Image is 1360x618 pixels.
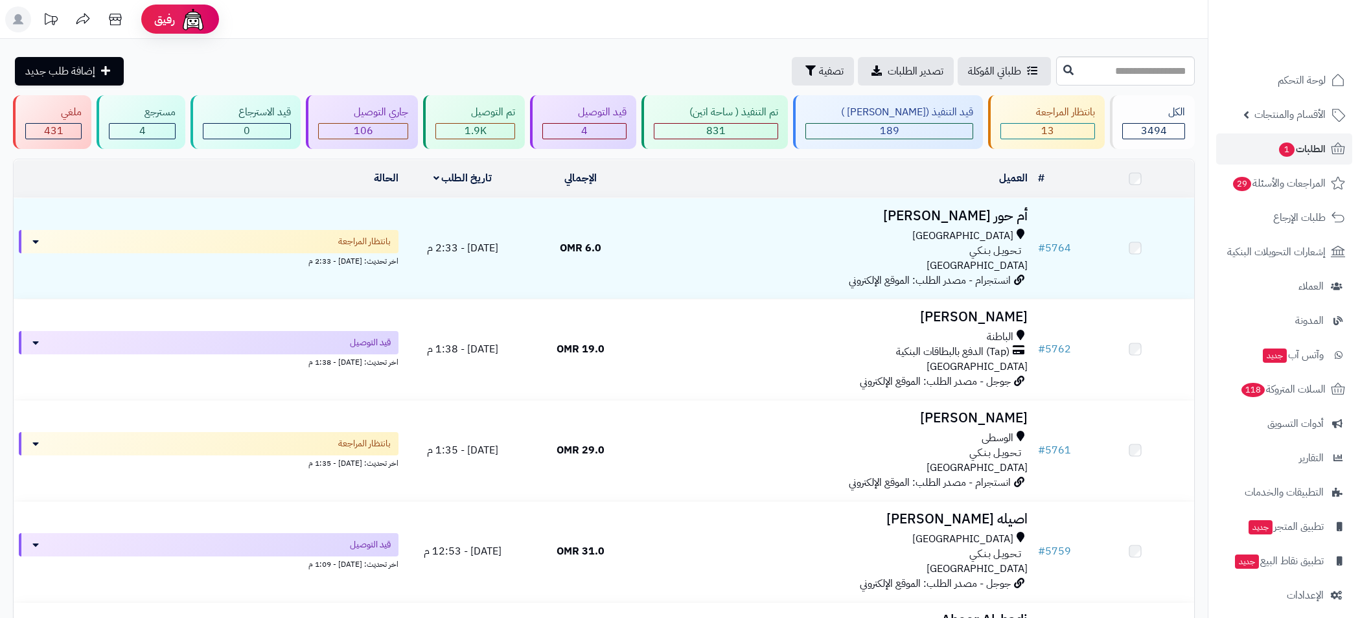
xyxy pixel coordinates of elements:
[1278,142,1295,157] span: 1
[1298,277,1324,295] span: العملاء
[645,209,1028,223] h3: أم حور [PERSON_NAME]
[1273,209,1326,227] span: طلبات الإرجاع
[427,341,498,357] span: [DATE] - 1:38 م
[350,538,391,551] span: قيد التوصيل
[1216,545,1352,577] a: تطبيق نقاط البيعجديد
[1001,124,1094,139] div: 13
[880,123,899,139] span: 189
[435,105,515,120] div: تم التوصيل
[654,105,778,120] div: تم التنفيذ ( ساحة اتين)
[25,63,95,79] span: إضافة طلب جديد
[244,123,250,139] span: 0
[987,330,1013,345] span: الباطنة
[154,12,175,27] span: رفيق
[338,437,391,450] span: بانتظار المراجعة
[1038,544,1045,559] span: #
[1141,123,1167,139] span: 3494
[645,310,1028,325] h3: [PERSON_NAME]
[350,336,391,349] span: قيد التوصيل
[1216,580,1352,611] a: الإعدادات
[427,240,498,256] span: [DATE] - 2:33 م
[1247,518,1324,536] span: تطبيق المتجر
[969,446,1021,461] span: تـحـويـل بـنـكـي
[1245,483,1324,501] span: التطبيقات والخدمات
[427,442,498,458] span: [DATE] - 1:35 م
[436,124,514,139] div: 1916
[1216,305,1352,336] a: المدونة
[543,124,626,139] div: 4
[1272,10,1348,37] img: logo-2.png
[1232,174,1326,192] span: المراجعات والأسئلة
[1234,552,1324,570] span: تطبيق نقاط البيع
[374,170,398,186] a: الحالة
[1038,240,1071,256] a: #5764
[1240,380,1326,398] span: السلات المتروكة
[25,105,82,120] div: ملغي
[19,354,398,368] div: اخر تحديث: [DATE] - 1:38 م
[849,273,1011,288] span: انستجرام - مصدر الطلب: الموقع الإلكتروني
[645,512,1028,527] h3: اصيله [PERSON_NAME]
[1216,339,1352,371] a: وآتس آبجديد
[1254,106,1326,124] span: الأقسام والمنتجات
[1263,349,1287,363] span: جديد
[1216,202,1352,233] a: طلبات الإرجاع
[1216,408,1352,439] a: أدوات التسويق
[1038,442,1045,458] span: #
[912,229,1013,244] span: [GEOGRAPHIC_DATA]
[805,105,973,120] div: قيد التنفيذ ([PERSON_NAME] )
[969,547,1021,562] span: تـحـويـل بـنـكـي
[1287,586,1324,604] span: الإعدادات
[1216,168,1352,199] a: المراجعات والأسئلة29
[180,6,206,32] img: ai-face.png
[1278,140,1326,158] span: الطلبات
[654,124,778,139] div: 831
[19,556,398,570] div: اخر تحديث: [DATE] - 1:09 م
[896,345,1009,360] span: (Tap) الدفع بالبطاقات البنكية
[19,455,398,469] div: اخر تحديث: [DATE] - 1:35 م
[958,57,1051,86] a: طلباتي المُوكلة
[203,124,290,139] div: 0
[1107,95,1197,149] a: الكل3494
[1216,65,1352,96] a: لوحة التحكم
[338,235,391,248] span: بانتظار المراجعة
[564,170,597,186] a: الإجمالي
[849,475,1011,490] span: انستجرام - مصدر الطلب: الموقع الإلكتروني
[1122,105,1185,120] div: الكل
[188,95,303,149] a: قيد الاسترجاع 0
[1295,312,1324,330] span: المدونة
[1038,170,1044,186] a: #
[1038,341,1071,357] a: #5762
[860,576,1011,591] span: جوجل - مصدر الطلب: الموقع الإلكتروني
[465,123,487,139] span: 1.9K
[109,105,176,120] div: مسترجع
[969,244,1021,258] span: تـحـويـل بـنـكـي
[927,561,1028,577] span: [GEOGRAPHIC_DATA]
[557,544,605,559] span: 31.0 OMR
[94,95,188,149] a: مسترجع 4
[319,124,408,139] div: 106
[927,359,1028,374] span: [GEOGRAPHIC_DATA]
[581,123,588,139] span: 4
[645,411,1028,426] h3: [PERSON_NAME]
[706,123,726,139] span: 831
[1000,105,1095,120] div: بانتظار المراجعة
[10,95,94,149] a: ملغي 431
[1038,544,1071,559] a: #5759
[560,240,601,256] span: 6.0 OMR
[1041,123,1054,139] span: 13
[1216,374,1352,405] a: السلات المتروكة118
[424,544,501,559] span: [DATE] - 12:53 م
[968,63,1021,79] span: طلباتي المُوكلة
[26,124,81,139] div: 431
[927,460,1028,475] span: [GEOGRAPHIC_DATA]
[19,253,398,267] div: اخر تحديث: [DATE] - 2:33 م
[790,95,985,149] a: قيد التنفيذ ([PERSON_NAME] ) 189
[318,105,408,120] div: جاري التوصيل
[1278,71,1326,89] span: لوحة التحكم
[527,95,639,149] a: قيد التوصيل 4
[792,57,854,86] button: تصفية
[1262,346,1324,364] span: وآتس آب
[888,63,943,79] span: تصدير الطلبات
[44,123,63,139] span: 431
[1227,243,1326,261] span: إشعارات التحويلات البنكية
